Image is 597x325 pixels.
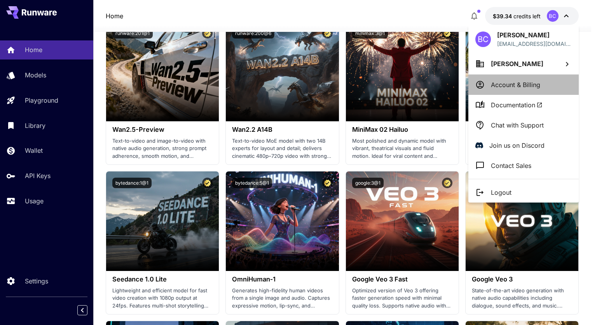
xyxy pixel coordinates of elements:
span: Documentation [491,100,543,110]
p: Join us on Discord [489,141,545,150]
p: Contact Sales [491,161,531,170]
button: [PERSON_NAME] [468,53,579,74]
div: surgay.tfa@gmail.com [497,40,572,48]
p: [PERSON_NAME] [497,30,572,40]
p: Logout [491,188,511,197]
div: ВС [475,31,491,47]
p: Chat with Support [491,121,544,130]
p: [EMAIL_ADDRESS][DOMAIN_NAME] [497,40,572,48]
p: Account & Billing [491,80,540,89]
span: [PERSON_NAME] [491,60,543,68]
